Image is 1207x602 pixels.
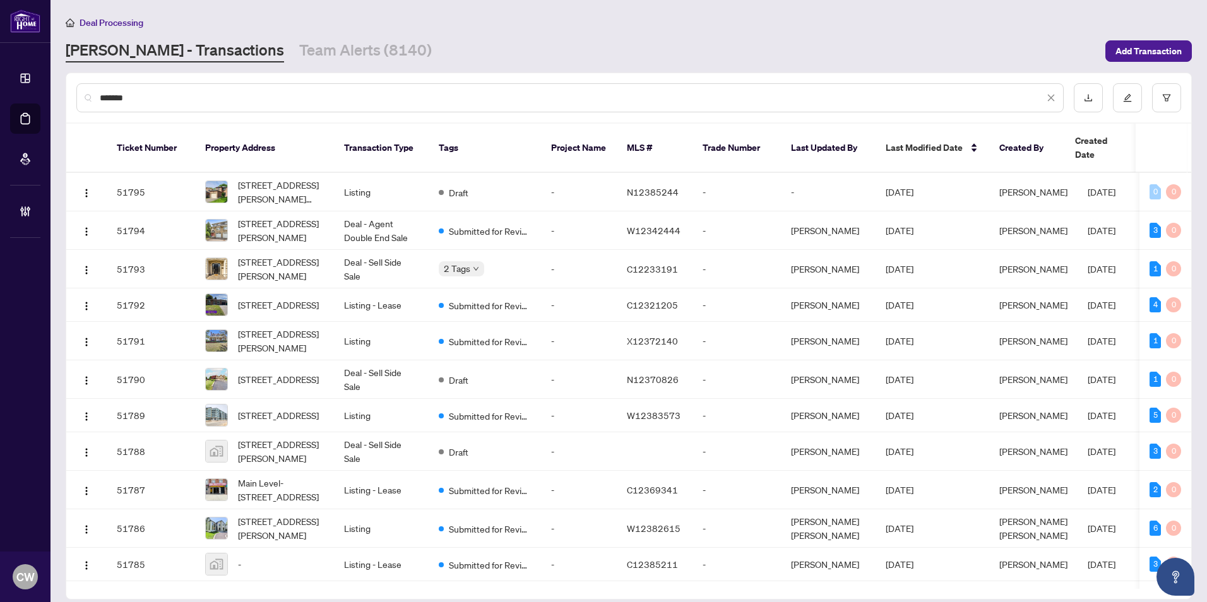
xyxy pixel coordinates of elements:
span: Submitted for Review [449,409,531,423]
td: - [541,211,617,250]
span: [PERSON_NAME] [999,299,1067,310]
button: Add Transaction [1105,40,1192,62]
td: - [693,322,781,360]
span: [PERSON_NAME] [999,558,1067,570]
button: Logo [76,554,97,574]
div: 1 [1150,333,1161,348]
td: - [693,509,781,548]
img: Logo [81,375,92,386]
span: [DATE] [1088,374,1115,385]
button: Logo [76,369,97,389]
td: - [541,360,617,399]
div: 3 [1150,444,1161,459]
span: [PERSON_NAME] [PERSON_NAME] [999,516,1067,541]
td: [PERSON_NAME] [781,432,876,471]
td: - [693,288,781,322]
button: Logo [76,518,97,538]
td: - [541,432,617,471]
span: [DATE] [1088,263,1115,274]
span: Submitted for Review [449,298,531,312]
button: download [1074,83,1103,112]
td: - [541,399,617,432]
span: CW [16,568,35,586]
span: filter [1162,93,1171,102]
span: [STREET_ADDRESS][PERSON_NAME] [238,255,324,283]
span: [STREET_ADDRESS][PERSON_NAME] [238,514,324,542]
span: close [1047,93,1055,102]
span: [DATE] [1088,558,1115,570]
div: 1 [1150,372,1161,387]
span: [DATE] [886,410,913,421]
span: [PERSON_NAME] [999,410,1067,421]
span: [DATE] [886,335,913,346]
td: 51787 [107,471,195,509]
div: 4 [1150,297,1161,312]
div: 3 [1150,223,1161,238]
span: Submitted for Review [449,334,531,348]
img: Logo [81,560,92,570]
th: Transaction Type [334,124,429,173]
span: [STREET_ADDRESS] [238,408,319,422]
span: [DATE] [1088,186,1115,198]
span: [DATE] [1088,446,1115,457]
span: [PERSON_NAME] [999,263,1067,274]
span: [PERSON_NAME] [999,374,1067,385]
span: [DATE] [1088,225,1115,236]
td: Deal - Sell Side Sale [334,432,429,471]
td: - [693,173,781,211]
img: thumbnail-img [206,553,227,575]
th: Last Updated By [781,124,876,173]
td: [PERSON_NAME] [781,250,876,288]
span: Last Modified Date [886,141,963,155]
span: [PERSON_NAME] [999,446,1067,457]
div: 0 [1166,223,1181,238]
img: Logo [81,411,92,422]
span: home [66,18,74,27]
td: [PERSON_NAME] [781,471,876,509]
span: [DATE] [886,263,913,274]
td: - [541,288,617,322]
img: Logo [81,265,92,275]
span: [DATE] [886,299,913,310]
td: 51791 [107,322,195,360]
img: thumbnail-img [206,479,227,500]
img: Logo [81,188,92,198]
th: Trade Number [693,124,781,173]
span: [STREET_ADDRESS][PERSON_NAME][PERSON_NAME] [238,178,324,206]
span: edit [1123,93,1132,102]
span: [PERSON_NAME] [999,335,1067,346]
img: thumbnail-img [206,330,227,351]
span: Deal Processing [80,17,143,28]
span: [STREET_ADDRESS][PERSON_NAME] [238,437,324,465]
span: [PERSON_NAME] [999,186,1067,198]
button: Logo [76,295,97,315]
th: Property Address [195,124,334,173]
span: [STREET_ADDRESS] [238,372,319,386]
img: thumbnail-img [206,404,227,426]
div: 0 [1150,184,1161,199]
span: [DATE] [886,374,913,385]
span: [STREET_ADDRESS][PERSON_NAME] [238,327,324,355]
img: thumbnail-img [206,369,227,390]
td: Listing - Lease [334,548,429,581]
td: - [693,360,781,399]
th: MLS # [617,124,693,173]
span: Draft [449,373,468,387]
span: down [473,266,479,272]
td: - [541,548,617,581]
th: Last Modified Date [876,124,989,173]
td: - [541,322,617,360]
div: 0 [1166,333,1181,348]
span: [DATE] [886,225,913,236]
td: - [693,211,781,250]
span: download [1084,93,1093,102]
span: [DATE] [886,186,913,198]
td: 51786 [107,509,195,548]
span: [STREET_ADDRESS][PERSON_NAME] [238,216,324,244]
div: 1 [1150,261,1161,276]
th: Project Name [541,124,617,173]
div: 0 [1166,261,1181,276]
span: Submitted for Review [449,224,531,238]
td: Deal - Agent Double End Sale [334,211,429,250]
span: N12385244 [627,186,679,198]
